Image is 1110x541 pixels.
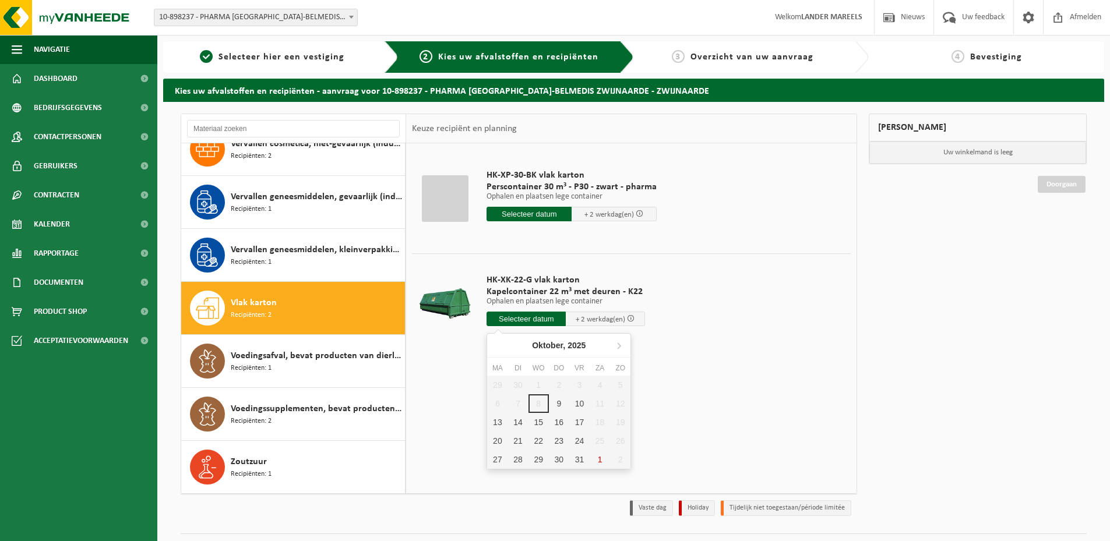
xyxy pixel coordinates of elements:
div: 21 [508,432,528,450]
div: 17 [569,413,590,432]
span: 4 [952,50,964,63]
span: Contactpersonen [34,122,101,151]
span: Recipiënten: 2 [231,416,272,427]
span: Perscontainer 30 m³ - P30 - zwart - pharma [487,181,657,193]
span: Selecteer hier een vestiging [219,52,344,62]
div: ma [487,362,508,374]
div: 20 [487,432,508,450]
input: Selecteer datum [487,207,572,221]
div: do [549,362,569,374]
button: Voedingsafval, bevat producten van dierlijke oorsprong, onverpakt, categorie 3 Recipiënten: 1 [181,335,406,388]
div: [PERSON_NAME] [869,114,1087,142]
span: Voedingsafval, bevat producten van dierlijke oorsprong, onverpakt, categorie 3 [231,349,402,363]
span: Zoutzuur [231,455,267,469]
input: Selecteer datum [487,312,566,326]
button: Vervallen geneesmiddelen, kleinverpakking, niet gevaarlijk (industrieel) Recipiënten: 1 [181,229,406,282]
div: 28 [508,450,528,469]
span: Navigatie [34,35,70,64]
span: Voedingssupplementen, bevat producten van dierlijke oorsprong, categorie 3 [231,402,402,416]
div: 23 [549,432,569,450]
div: 27 [487,450,508,469]
div: di [508,362,528,374]
div: zo [610,362,630,374]
i: 2025 [568,341,586,349]
div: 15 [528,413,549,432]
span: Recipiënten: 2 [231,151,272,162]
span: 1 [200,50,213,63]
div: wo [528,362,549,374]
span: Bedrijfsgegevens [34,93,102,122]
span: Recipiënten: 2 [231,310,272,321]
span: Dashboard [34,64,77,93]
li: Vaste dag [630,500,673,516]
span: 10-898237 - PHARMA BELGIUM-BELMEDIS ZWIJNAARDE - ZWIJNAARDE [154,9,357,26]
p: Ophalen en plaatsen lege container [487,298,645,306]
div: 22 [528,432,549,450]
span: Documenten [34,268,83,297]
span: Kapelcontainer 22 m³ met deuren - K22 [487,286,645,298]
div: 13 [487,413,508,432]
span: Recipiënten: 1 [231,363,272,374]
button: Voedingssupplementen, bevat producten van dierlijke oorsprong, categorie 3 Recipiënten: 2 [181,388,406,441]
div: Oktober, [527,336,590,355]
span: Recipiënten: 1 [231,204,272,215]
span: Bevestiging [970,52,1022,62]
span: Vervallen geneesmiddelen, gevaarlijk (industrieel) in kleinverpakking [231,190,402,204]
p: Uw winkelmand is leeg [869,142,1086,164]
span: + 2 werkdag(en) [576,316,625,323]
span: Gebruikers [34,151,77,181]
span: Vlak karton [231,296,277,310]
p: Ophalen en plaatsen lege container [487,193,657,201]
button: Vlak karton Recipiënten: 2 [181,282,406,335]
div: 10 [569,394,590,413]
div: vr [569,362,590,374]
div: 16 [549,413,569,432]
span: Recipiënten: 1 [231,469,272,480]
div: 31 [569,450,590,469]
li: Tijdelijk niet toegestaan/période limitée [721,500,851,516]
div: za [590,362,610,374]
span: Overzicht van uw aanvraag [690,52,813,62]
span: Kalender [34,210,70,239]
a: 1Selecteer hier een vestiging [169,50,375,64]
span: 2 [420,50,432,63]
span: 10-898237 - PHARMA BELGIUM-BELMEDIS ZWIJNAARDE - ZWIJNAARDE [154,9,358,26]
button: Zoutzuur Recipiënten: 1 [181,441,406,493]
button: Vervallen geneesmiddelen, gevaarlijk (industrieel) in kleinverpakking Recipiënten: 1 [181,176,406,229]
li: Holiday [679,500,715,516]
div: Keuze recipiënt en planning [406,114,523,143]
span: Acceptatievoorwaarden [34,326,128,355]
div: 30 [549,450,569,469]
span: Vervallen geneesmiddelen, kleinverpakking, niet gevaarlijk (industrieel) [231,243,402,257]
div: 9 [549,394,569,413]
a: Doorgaan [1038,176,1086,193]
h2: Kies uw afvalstoffen en recipiënten - aanvraag voor 10-898237 - PHARMA [GEOGRAPHIC_DATA]-BELMEDIS... [163,79,1104,101]
button: Vervallen cosmetica, niet-gevaarlijk (industrieel) in kleinverpakking Recipiënten: 2 [181,123,406,176]
span: Contracten [34,181,79,210]
input: Materiaal zoeken [187,120,400,137]
span: Vervallen cosmetica, niet-gevaarlijk (industrieel) in kleinverpakking [231,137,402,151]
strong: LANDER MAREELS [801,13,862,22]
span: + 2 werkdag(en) [584,211,634,218]
span: HK-XK-22-G vlak karton [487,274,645,286]
span: 3 [672,50,685,63]
span: Recipiënten: 1 [231,257,272,268]
span: Rapportage [34,239,79,268]
div: 14 [508,413,528,432]
span: Product Shop [34,297,87,326]
div: 29 [528,450,549,469]
div: 24 [569,432,590,450]
span: HK-XP-30-BK vlak karton [487,169,657,181]
span: Kies uw afvalstoffen en recipiënten [438,52,598,62]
